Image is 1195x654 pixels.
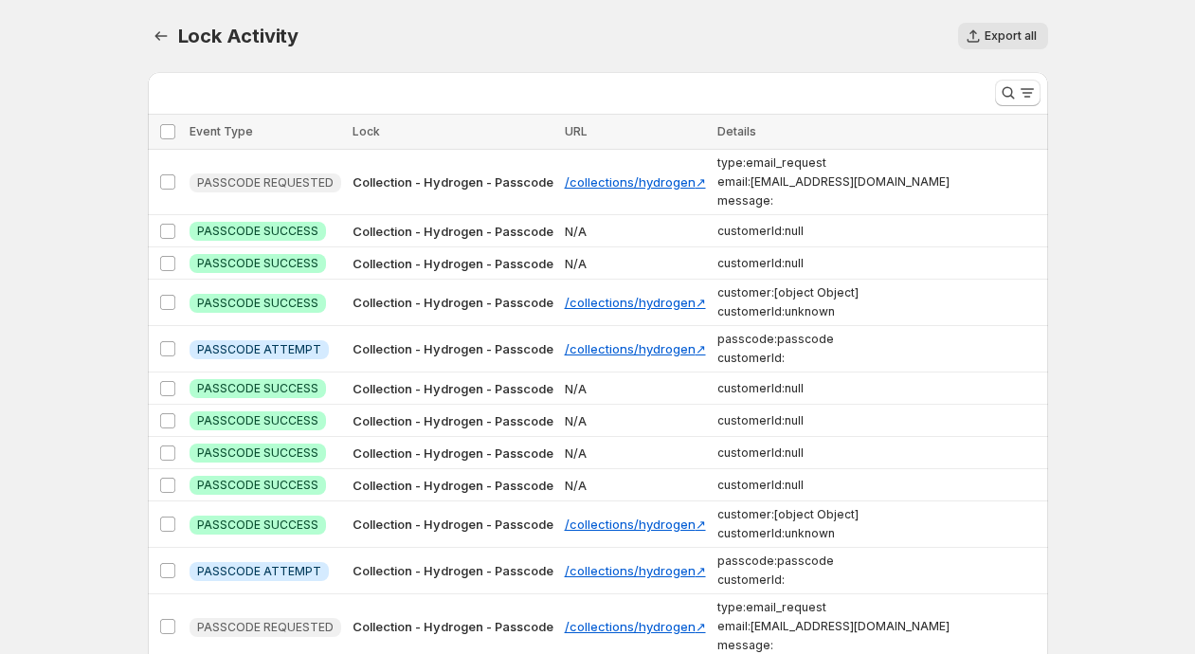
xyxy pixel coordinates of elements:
td: N/A [559,405,712,437]
td: N/A [559,469,712,501]
span: message : [717,638,1044,653]
span: Collection - Hydrogen - Passcode [353,174,553,190]
span: Lock Activity [178,25,299,47]
span: passcode : passcode [717,554,1044,569]
span: PASSCODE SUCCESS [197,296,318,311]
a: /collections/hydrogen↗ [565,517,706,532]
span: PASSCODE SUCCESS [197,256,318,271]
span: customerId : unknown [717,304,1044,319]
span: PASSCODE SUCCESS [197,381,318,396]
span: PASSCODE SUCCESS [197,413,318,428]
span: URL [565,124,588,138]
span: Export all [985,28,1037,44]
a: /collections/hydrogen↗ [565,174,706,190]
a: /collections/hydrogen↗ [565,563,706,578]
button: Back [148,23,174,49]
span: type : email_request [717,155,1044,171]
span: customerId : null [717,413,1044,428]
a: /collections/hydrogen↗ [565,619,706,634]
span: PASSCODE SUCCESS [197,518,318,533]
td: N/A [559,372,712,405]
span: PASSCODE SUCCESS [197,478,318,493]
td: N/A [559,215,712,247]
span: message : [717,193,1044,209]
span: Collection - Hydrogen - Passcode [353,619,553,634]
span: Collection - Hydrogen - Passcode [353,381,553,396]
span: Collection - Hydrogen - Passcode [353,478,553,493]
span: customerId : null [717,256,1044,271]
span: Collection - Hydrogen - Passcode [353,295,553,310]
a: /collections/hydrogen↗ [565,295,706,310]
span: Collection - Hydrogen - Passcode [353,224,553,239]
span: Collection - Hydrogen - Passcode [353,341,553,356]
span: customerId : unknown [717,526,1044,541]
span: customer : [object Object] [717,507,1044,522]
span: email : [EMAIL_ADDRESS][DOMAIN_NAME] [717,174,1044,190]
a: /collections/hydrogen↗ [565,341,706,356]
span: PASSCODE SUCCESS [197,445,318,461]
span: customerId : null [717,224,1044,239]
td: N/A [559,247,712,280]
button: Export all [958,23,1048,49]
span: PASSCODE ATTEMPT [197,342,321,357]
span: passcode : passcode [717,332,1044,347]
span: Lock [353,124,380,138]
span: Details [717,124,756,138]
button: Search and filter results [995,80,1041,106]
span: PASSCODE REQUESTED [197,620,334,635]
span: customerId : [717,572,1044,588]
span: customerId : null [717,478,1044,493]
span: PASSCODE ATTEMPT [197,564,321,579]
span: customerId : null [717,445,1044,461]
span: Collection - Hydrogen - Passcode [353,413,553,428]
span: Event Type [190,124,253,138]
span: Collection - Hydrogen - Passcode [353,517,553,532]
span: customerId : null [717,381,1044,396]
span: customer : [object Object] [717,285,1044,300]
span: PASSCODE REQUESTED [197,175,334,191]
span: Collection - Hydrogen - Passcode [353,256,553,271]
span: PASSCODE SUCCESS [197,224,318,239]
span: Collection - Hydrogen - Passcode [353,445,553,461]
span: email : [EMAIL_ADDRESS][DOMAIN_NAME] [717,619,1044,634]
span: type : email_request [717,600,1044,615]
span: Collection - Hydrogen - Passcode [353,563,553,578]
td: N/A [559,437,712,469]
span: customerId : [717,351,1044,366]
